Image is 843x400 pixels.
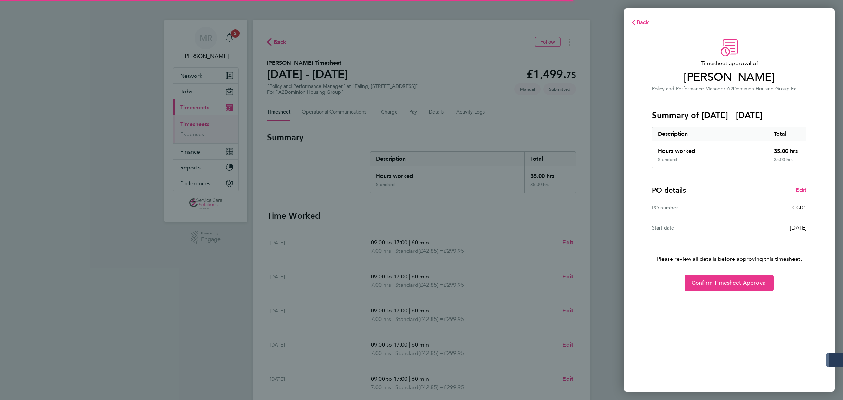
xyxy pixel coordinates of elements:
[652,127,806,168] div: Summary of 15 - 21 Sep 2025
[652,224,729,232] div: Start date
[652,110,806,121] h3: Summary of [DATE] - [DATE]
[768,141,806,157] div: 35.00 hrs
[790,86,791,92] span: ·
[768,157,806,168] div: 35.00 hrs
[652,185,686,195] h4: PO details
[652,141,768,157] div: Hours worked
[652,127,768,141] div: Description
[729,224,806,232] div: [DATE]
[727,86,790,92] span: A2Dominion Housing Group
[725,86,727,92] span: ·
[658,157,677,162] div: Standard
[636,19,649,26] span: Back
[643,238,815,263] p: Please review all details before approving this timesheet.
[652,204,729,212] div: PO number
[796,186,806,194] a: Edit
[792,204,806,211] span: CC01
[652,59,806,67] span: Timesheet approval of
[685,275,774,291] button: Confirm Timesheet Approval
[652,86,725,92] span: Policy and Performance Manager
[652,70,806,84] span: [PERSON_NAME]
[692,279,767,286] span: Confirm Timesheet Approval
[796,187,806,193] span: Edit
[768,127,806,141] div: Total
[624,15,656,30] button: Back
